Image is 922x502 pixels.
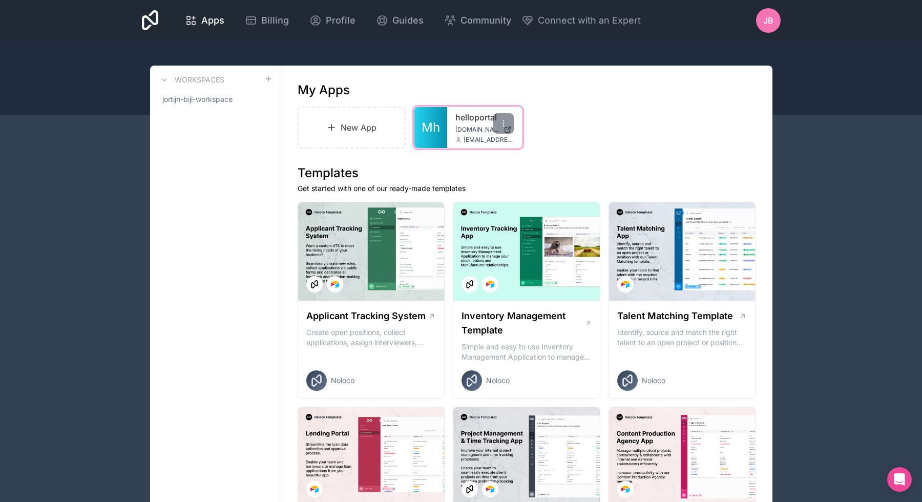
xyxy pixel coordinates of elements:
[301,9,364,32] a: Profile
[464,136,514,144] span: [EMAIL_ADDRESS][DOMAIN_NAME]
[237,9,297,32] a: Billing
[306,309,426,323] h1: Applicant Tracking System
[455,126,514,134] a: [DOMAIN_NAME]
[538,13,641,28] span: Connect with an Expert
[392,13,424,28] span: Guides
[617,309,733,323] h1: Talent Matching Template
[521,13,641,28] button: Connect with an Expert
[436,9,519,32] a: Community
[331,375,354,386] span: Noloco
[455,126,499,134] span: [DOMAIN_NAME]
[261,13,289,28] span: Billing
[310,485,319,493] img: Airtable Logo
[414,107,447,148] a: Mh
[486,375,510,386] span: Noloco
[331,280,339,288] img: Airtable Logo
[422,119,440,136] span: Mh
[642,375,665,386] span: Noloco
[455,111,514,123] a: helloportal
[298,107,406,149] a: New App
[298,183,756,194] p: Get started with one of our ready-made templates
[462,342,592,362] p: Simple and easy to use Inventory Management Application to manage your stock, orders and Manufact...
[621,280,630,288] img: Airtable Logo
[763,14,773,27] span: JB
[158,74,224,86] a: Workspaces
[201,13,224,28] span: Apps
[621,485,630,493] img: Airtable Logo
[162,94,233,104] span: jortijn-bijl-workspace
[617,327,747,348] p: Identify, source and match the right talent to an open project or position with our Talent Matchi...
[177,9,233,32] a: Apps
[306,327,436,348] p: Create open positions, collect applications, assign interviewers, centralise candidate feedback a...
[486,280,494,288] img: Airtable Logo
[460,13,511,28] span: Community
[298,82,350,98] h1: My Apps
[462,309,584,338] h1: Inventory Management Template
[158,90,273,109] a: jortijn-bijl-workspace
[326,13,355,28] span: Profile
[175,75,224,85] h3: Workspaces
[368,9,432,32] a: Guides
[486,485,494,493] img: Airtable Logo
[887,467,912,492] div: Open Intercom Messenger
[298,165,756,181] h1: Templates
